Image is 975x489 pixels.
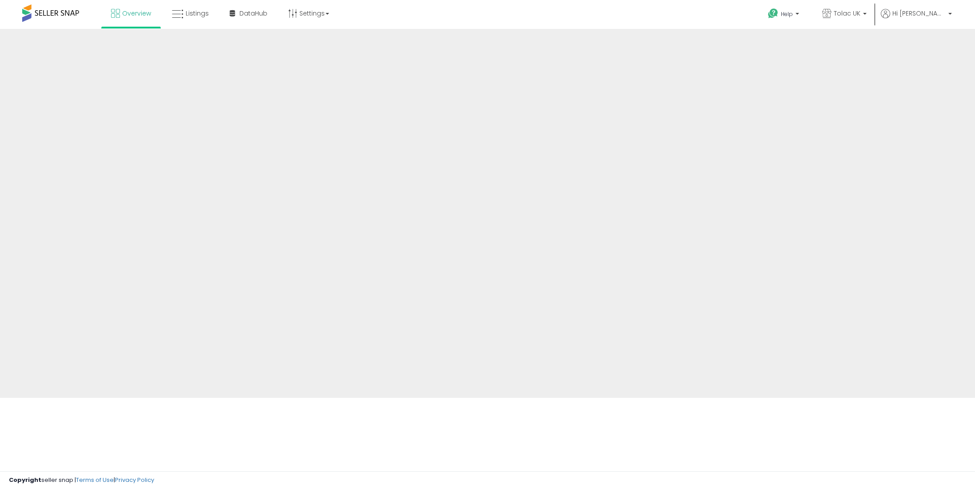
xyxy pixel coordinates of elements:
[781,10,793,18] span: Help
[186,9,209,18] span: Listings
[239,9,267,18] span: DataHub
[881,9,952,29] a: Hi [PERSON_NAME]
[834,9,860,18] span: Tolac UK
[122,9,151,18] span: Overview
[892,9,946,18] span: Hi [PERSON_NAME]
[761,1,808,29] a: Help
[768,8,779,19] i: Get Help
